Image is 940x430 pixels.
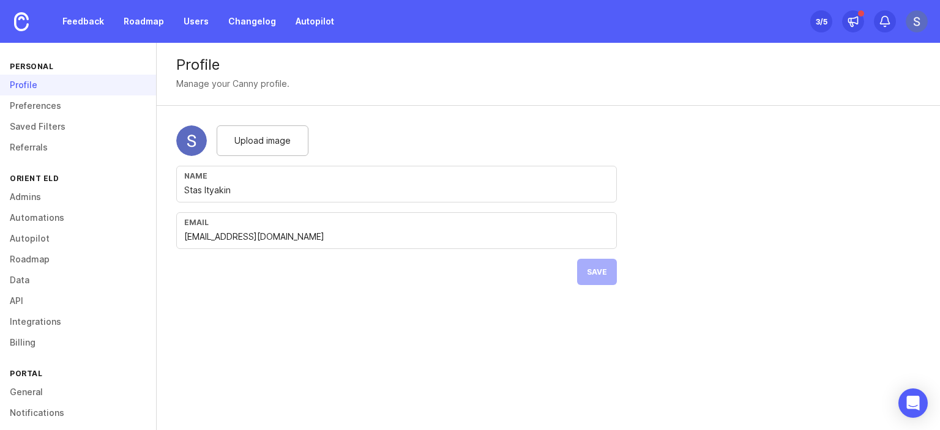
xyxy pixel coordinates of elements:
[14,12,29,31] img: Canny Home
[810,10,832,32] button: 3/5
[176,57,920,72] div: Profile
[221,10,283,32] a: Changelog
[116,10,171,32] a: Roadmap
[906,10,928,32] img: Stas Ityakin
[234,134,291,147] span: Upload image
[176,125,207,156] img: Stas Ityakin
[55,10,111,32] a: Feedback
[898,388,928,418] div: Open Intercom Messenger
[288,10,341,32] a: Autopilot
[184,218,609,227] div: Email
[176,10,216,32] a: Users
[176,77,289,91] div: Manage your Canny profile.
[816,13,827,30] div: 3 /5
[184,171,609,180] div: Name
